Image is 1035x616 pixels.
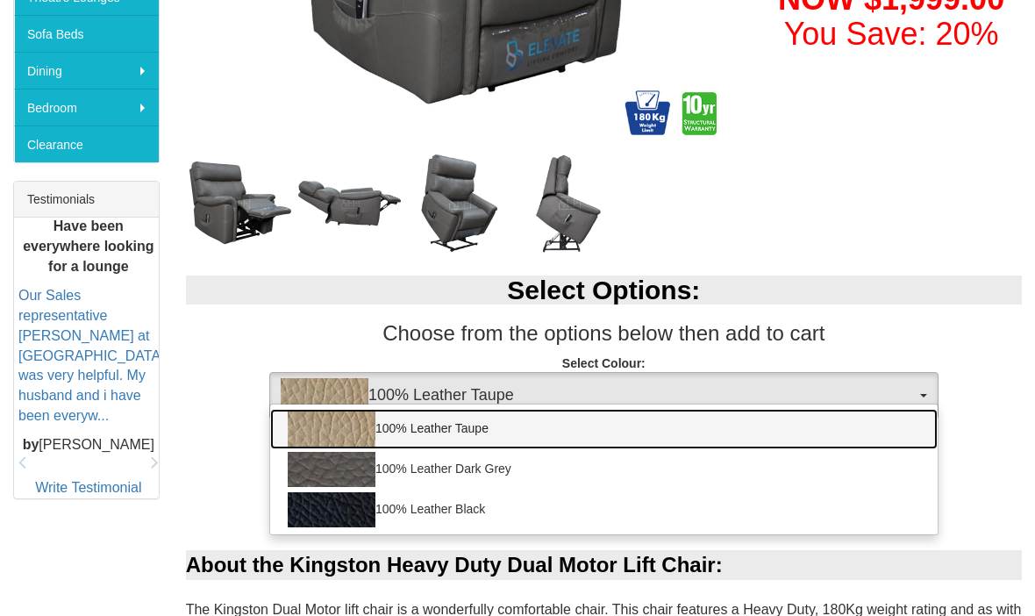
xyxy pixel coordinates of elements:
a: 100% Leather Taupe [270,409,938,449]
a: 100% Leather Dark Grey [270,449,938,490]
a: 100% Leather Black [270,490,938,530]
img: 100% Leather Dark Grey [288,452,375,487]
img: 100% Leather Taupe [288,412,375,447]
img: 100% Leather Black [288,492,375,527]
